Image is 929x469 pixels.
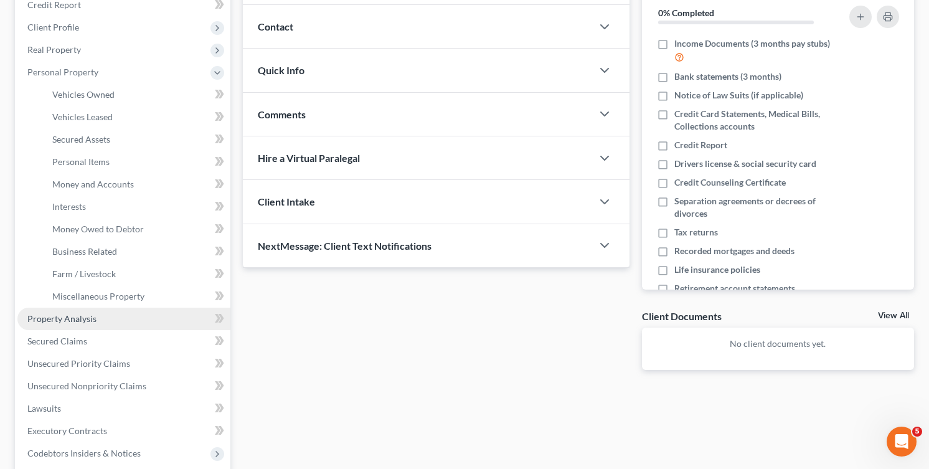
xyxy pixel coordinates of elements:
[27,425,107,436] span: Executory Contracts
[27,22,79,32] span: Client Profile
[42,240,230,263] a: Business Related
[17,353,230,375] a: Unsecured Priority Claims
[258,240,431,252] span: NextMessage: Client Text Notifications
[17,420,230,442] a: Executory Contracts
[42,106,230,128] a: Vehicles Leased
[258,152,360,164] span: Hire a Virtual Paralegal
[27,403,61,414] span: Lawsuits
[42,128,230,151] a: Secured Assets
[52,201,86,212] span: Interests
[42,196,230,218] a: Interests
[258,64,304,76] span: Quick Info
[674,282,795,295] span: Retirement account statements
[42,83,230,106] a: Vehicles Owned
[52,246,117,257] span: Business Related
[52,224,144,234] span: Money Owed to Debtor
[42,151,230,173] a: Personal Items
[674,139,727,151] span: Credit Report
[658,7,714,18] strong: 0% Completed
[674,108,836,133] span: Credit Card Statements, Medical Bills, Collections accounts
[652,338,905,350] p: No client documents yet.
[17,308,230,330] a: Property Analysis
[17,397,230,420] a: Lawsuits
[27,313,97,324] span: Property Analysis
[52,179,134,189] span: Money and Accounts
[27,44,81,55] span: Real Property
[42,285,230,308] a: Miscellaneous Property
[42,263,230,285] a: Farm / Livestock
[674,195,836,220] span: Separation agreements or decrees of divorces
[674,263,760,276] span: Life insurance policies
[17,330,230,353] a: Secured Claims
[674,89,803,102] span: Notice of Law Suits (if applicable)
[27,358,130,369] span: Unsecured Priority Claims
[52,291,144,301] span: Miscellaneous Property
[674,37,830,50] span: Income Documents (3 months pay stubs)
[27,381,146,391] span: Unsecured Nonpriority Claims
[878,311,909,320] a: View All
[27,336,87,346] span: Secured Claims
[258,196,315,207] span: Client Intake
[42,173,230,196] a: Money and Accounts
[674,226,718,239] span: Tax returns
[52,134,110,144] span: Secured Assets
[52,89,115,100] span: Vehicles Owned
[27,67,98,77] span: Personal Property
[258,21,293,32] span: Contact
[912,427,922,437] span: 5
[642,310,722,323] div: Client Documents
[52,111,113,122] span: Vehicles Leased
[52,156,110,167] span: Personal Items
[17,375,230,397] a: Unsecured Nonpriority Claims
[42,218,230,240] a: Money Owed to Debtor
[674,245,795,257] span: Recorded mortgages and deeds
[258,108,306,120] span: Comments
[674,176,786,189] span: Credit Counseling Certificate
[674,158,816,170] span: Drivers license & social security card
[52,268,116,279] span: Farm / Livestock
[887,427,917,457] iframe: Intercom live chat
[674,70,781,83] span: Bank statements (3 months)
[27,448,141,458] span: Codebtors Insiders & Notices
